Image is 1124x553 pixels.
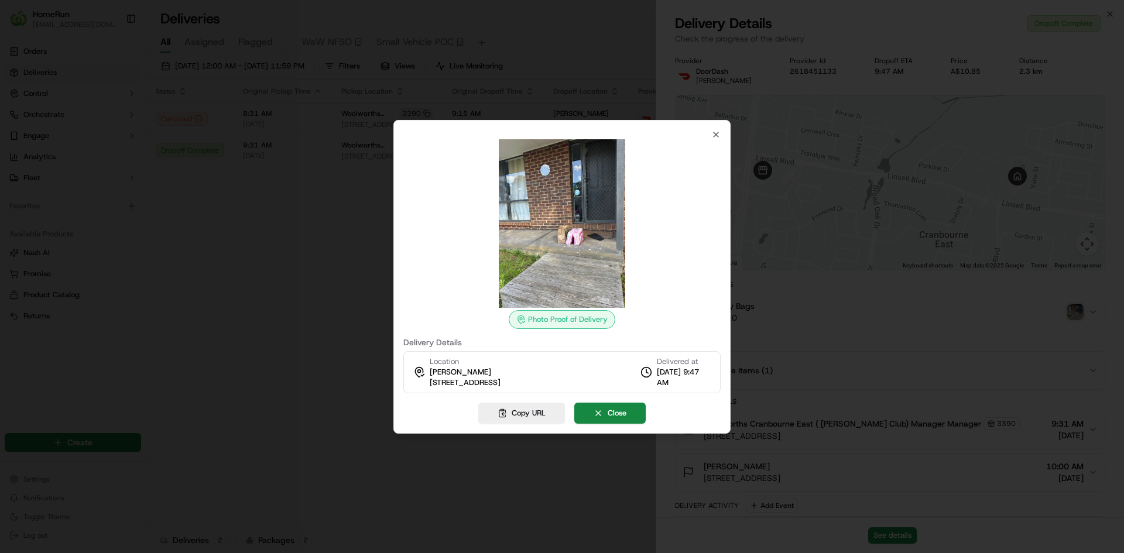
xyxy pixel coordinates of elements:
span: Location [430,356,459,367]
span: [DATE] 9:47 AM [657,367,711,388]
span: [STREET_ADDRESS] [430,377,501,388]
div: Photo Proof of Delivery [509,310,615,329]
span: Delivered at [657,356,711,367]
img: photo_proof_of_delivery image [478,139,646,308]
span: [PERSON_NAME] [430,367,491,377]
button: Copy URL [478,403,565,424]
label: Delivery Details [403,338,721,346]
button: Close [574,403,646,424]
